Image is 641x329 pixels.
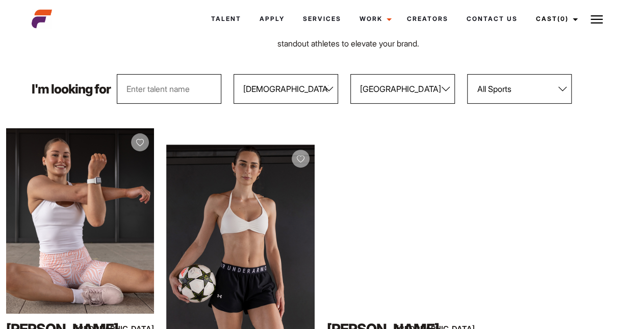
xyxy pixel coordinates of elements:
[294,5,350,33] a: Services
[350,5,398,33] a: Work
[591,13,603,26] img: Burger icon
[117,74,221,104] input: Enter talent name
[250,5,294,33] a: Apply
[32,83,111,96] p: I'm looking for
[398,5,457,33] a: Creators
[527,5,584,33] a: Cast(0)
[32,9,52,29] img: cropped-aefm-brand-fav-22-square.png
[202,5,250,33] a: Talent
[557,15,569,22] span: (0)
[457,5,527,33] a: Contact Us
